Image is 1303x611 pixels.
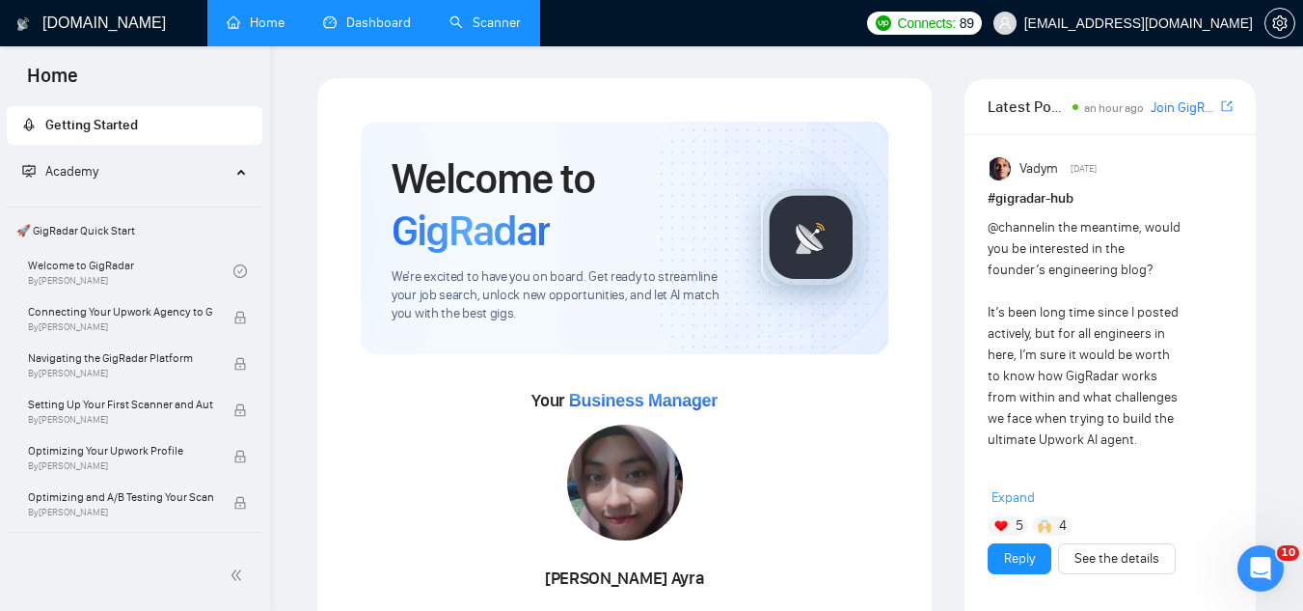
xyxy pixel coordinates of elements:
span: Academy [22,163,98,180]
span: [DATE] [1071,160,1097,178]
h1: Welcome to [392,153,730,257]
li: Getting Started [7,106,262,145]
span: Setting Up Your First Scanner and Auto-Bidder [28,395,213,414]
span: lock [233,403,247,417]
span: 4 [1059,516,1067,536]
span: user [998,16,1012,30]
span: Business Manager [569,391,718,410]
img: logo [16,9,30,40]
span: By [PERSON_NAME] [28,460,213,472]
a: Welcome to GigRadarBy[PERSON_NAME] [28,250,233,292]
img: Vadym [990,157,1013,181]
span: Expand [991,489,1035,506]
a: setting [1264,15,1295,31]
a: Join GigRadar Slack Community [1151,97,1217,119]
span: 🚀 GigRadar Quick Start [9,211,260,250]
span: Your [531,390,718,411]
span: 10 [1277,545,1299,561]
h1: # gigradar-hub [988,188,1233,209]
span: lock [233,311,247,324]
span: Getting Started [45,117,138,133]
span: Vadym [1019,158,1058,180]
a: See the details [1074,548,1159,569]
img: 1698924227594-IMG-20231023-WA0128.jpg [567,425,683,541]
span: rocket [22,118,36,131]
a: Reply [1004,548,1035,569]
button: setting [1264,8,1295,39]
span: double-left [230,566,249,585]
span: fund-projection-screen [22,164,36,178]
div: [PERSON_NAME] Ayra [468,563,780,596]
span: lock [233,496,247,510]
button: See the details [1058,543,1176,574]
button: Reply [988,543,1051,574]
span: Optimizing and A/B Testing Your Scanner for Better Results [28,487,213,507]
span: Optimizing Your Upwork Profile [28,441,213,460]
span: check-circle [233,264,247,278]
span: 👑 Agency Success with GigRadar [9,537,260,575]
img: 🙌 [1038,519,1051,533]
span: By [PERSON_NAME] [28,507,213,518]
span: By [PERSON_NAME] [28,414,213,426]
span: By [PERSON_NAME] [28,368,213,379]
span: 5 [1016,516,1023,536]
span: export [1221,98,1233,114]
a: homeHome [227,14,285,31]
span: Home [12,62,94,102]
span: Academy [45,163,98,180]
span: Latest Posts from the GigRadar Community [988,95,1067,119]
img: ❤️ [994,519,1008,533]
span: Connects: [897,13,955,34]
span: setting [1265,15,1294,31]
span: By [PERSON_NAME] [28,321,213,333]
span: GigRadar [392,205,550,257]
span: 89 [960,13,974,34]
a: export [1221,97,1233,116]
span: lock [233,357,247,371]
a: dashboardDashboard [323,14,411,31]
span: an hour ago [1084,101,1144,115]
span: We're excited to have you on board. Get ready to streamline your job search, unlock new opportuni... [392,268,730,323]
span: Connecting Your Upwork Agency to GigRadar [28,302,213,321]
span: @channel [988,219,1045,236]
a: searchScanner [449,14,521,31]
img: upwork-logo.png [876,15,891,31]
iframe: Intercom live chat [1237,545,1284,592]
img: gigradar-logo.png [763,189,859,286]
span: lock [233,450,247,463]
span: Navigating the GigRadar Platform [28,348,213,368]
